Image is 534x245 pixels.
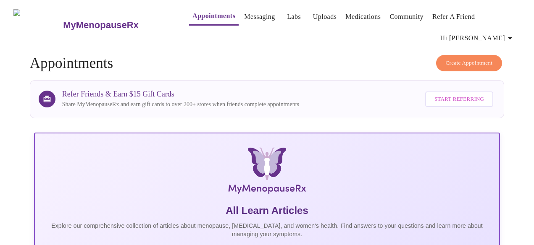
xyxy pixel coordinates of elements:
[281,8,308,25] button: Labs
[62,10,172,40] a: MyMenopauseRx
[30,55,505,72] h4: Appointments
[62,90,299,99] h3: Refer Friends & Earn $15 Gift Cards
[440,32,515,44] span: Hi [PERSON_NAME]
[241,8,278,25] button: Messaging
[62,100,299,109] p: Share MyMenopauseRx and earn gift cards to over 200+ stores when friends complete appointments
[13,9,62,41] img: MyMenopauseRx Logo
[423,87,495,111] a: Start Referring
[189,8,239,26] button: Appointments
[42,222,493,238] p: Explore our comprehensive collection of articles about menopause, [MEDICAL_DATA], and women's hea...
[63,20,139,31] h3: MyMenopauseRx
[436,55,502,71] button: Create Appointment
[42,204,493,217] h5: All Learn Articles
[432,11,475,23] a: Refer a Friend
[434,94,484,104] span: Start Referring
[386,8,427,25] button: Community
[429,8,479,25] button: Refer a Friend
[111,147,422,197] img: MyMenopauseRx Logo
[425,91,493,107] button: Start Referring
[389,11,424,23] a: Community
[345,11,381,23] a: Medications
[342,8,384,25] button: Medications
[437,30,518,47] button: Hi [PERSON_NAME]
[287,11,301,23] a: Labs
[244,11,275,23] a: Messaging
[192,10,235,22] a: Appointments
[446,58,493,68] span: Create Appointment
[310,8,340,25] button: Uploads
[313,11,337,23] a: Uploads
